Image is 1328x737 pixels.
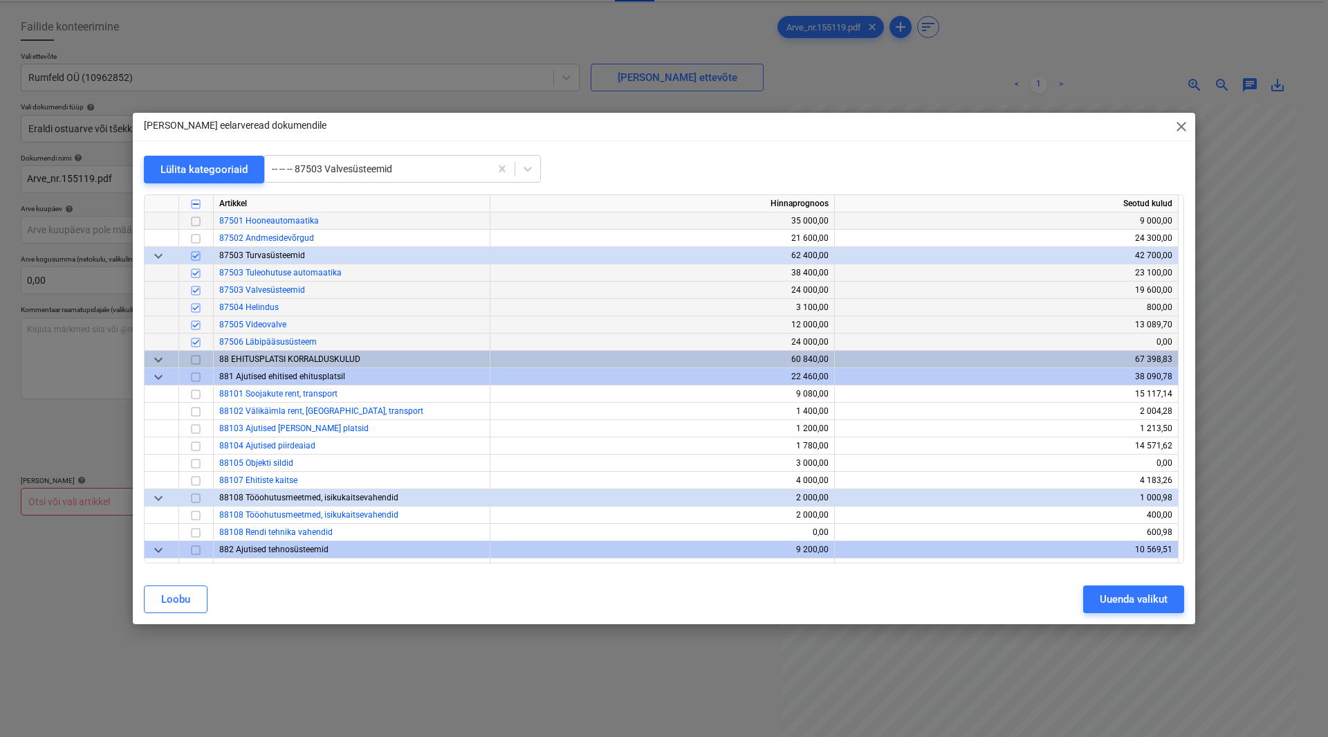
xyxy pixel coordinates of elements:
[840,212,1172,230] div: 9 000,00
[219,527,333,537] a: 88108 Rendi tehnika vahendid
[219,406,423,416] span: 88102 Välikäimla rent, hooldus, transport
[219,458,293,468] a: 88105 Objekti sildid
[214,195,490,212] div: Artikkel
[219,337,317,347] a: 87506 Läbipääsusüsteem
[840,507,1172,524] div: 400,00
[219,233,314,243] a: 87502 Andmesidevõrgud
[219,320,286,329] a: 87505 Videovalve
[496,507,829,524] div: 2 000,00
[1173,118,1190,135] span: close
[496,282,829,299] div: 24 000,00
[840,264,1172,282] div: 23 100,00
[219,251,305,260] span: 87503 Turvasüsteemid
[150,542,167,558] span: keyboard_arrow_down
[496,455,829,472] div: 3 000,00
[219,493,398,502] span: 88108 Tööohutusmeetmed, isikukaitsevahendid
[144,156,264,183] button: Lülita kategooriaid
[840,420,1172,437] div: 1 213,50
[840,385,1172,403] div: 15 117,14
[840,472,1172,489] div: 4 183,26
[496,541,829,558] div: 9 200,00
[840,247,1172,264] div: 42 700,00
[496,437,829,455] div: 1 780,00
[496,403,829,420] div: 1 400,00
[144,118,326,133] p: [PERSON_NAME] eelarveread dokumendile
[840,334,1172,351] div: 0,00
[496,489,829,507] div: 2 000,00
[219,372,345,381] span: 881 Ajutised ehitised ehitusplatsil
[219,475,297,485] a: 88107 Ehitiste kaitse
[496,420,829,437] div: 1 200,00
[840,524,1172,541] div: 600,98
[219,424,369,433] span: 88103 Ajutised teed ja platsid
[840,351,1172,368] div: 67 398,83
[496,368,829,385] div: 22 460,00
[840,489,1172,507] div: 1 000,98
[840,558,1172,576] div: 434,97
[840,230,1172,247] div: 24 300,00
[490,195,835,212] div: Hinnaprognoos
[161,590,190,608] div: Loobu
[496,212,829,230] div: 35 000,00
[1083,585,1184,613] button: Uuenda valikut
[219,424,369,433] a: 88103 Ajutised [PERSON_NAME] platsid
[496,230,829,247] div: 21 600,00
[1100,590,1168,608] div: Uuenda valikut
[150,490,167,507] span: keyboard_arrow_down
[496,334,829,351] div: 24 000,00
[840,299,1172,316] div: 800,00
[219,510,398,520] a: 88108 Tööohutusmeetmed, isikukaitsevahendid
[496,524,829,541] div: 0,00
[219,268,342,277] a: 87503 Tuleohutuse automaatika
[219,441,315,451] a: 88104 Ajutised piirdeaiad
[160,161,248,179] div: Lülita kategooriaid
[496,264,829,282] div: 38 400,00
[219,354,360,364] span: 88 EHITUSPLATSI KORRALDUSKULUD
[219,302,279,312] a: 87504 Helindus
[219,562,389,572] a: 88201 Ajutine vee ja kanalisatsioonisüsteemi
[150,369,167,385] span: keyboard_arrow_down
[840,368,1172,385] div: 38 090,78
[840,316,1172,334] div: 13 089,70
[835,195,1179,212] div: Seotud kulud
[496,558,829,576] div: 500,00
[219,285,305,295] a: 87503 Valvesüsteemid
[496,351,829,368] div: 60 840,00
[840,282,1172,299] div: 19 600,00
[219,545,329,554] span: 882 Ajutised tehnosüsteemid
[496,385,829,403] div: 9 080,00
[150,248,167,264] span: keyboard_arrow_down
[219,406,423,416] a: 88102 Välikäimla rent, [GEOGRAPHIC_DATA], transport
[496,247,829,264] div: 62 400,00
[219,389,338,399] a: 88101 Soojakute rent, transport
[144,585,207,613] button: Loobu
[496,472,829,489] div: 4 000,00
[840,437,1172,455] div: 14 571,62
[840,403,1172,420] div: 2 004,28
[496,299,829,316] div: 3 100,00
[150,352,167,368] span: keyboard_arrow_down
[219,216,319,226] a: 87501 Hooneautomaatika
[496,316,829,334] div: 12 000,00
[840,541,1172,558] div: 10 569,51
[840,455,1172,472] div: 0,00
